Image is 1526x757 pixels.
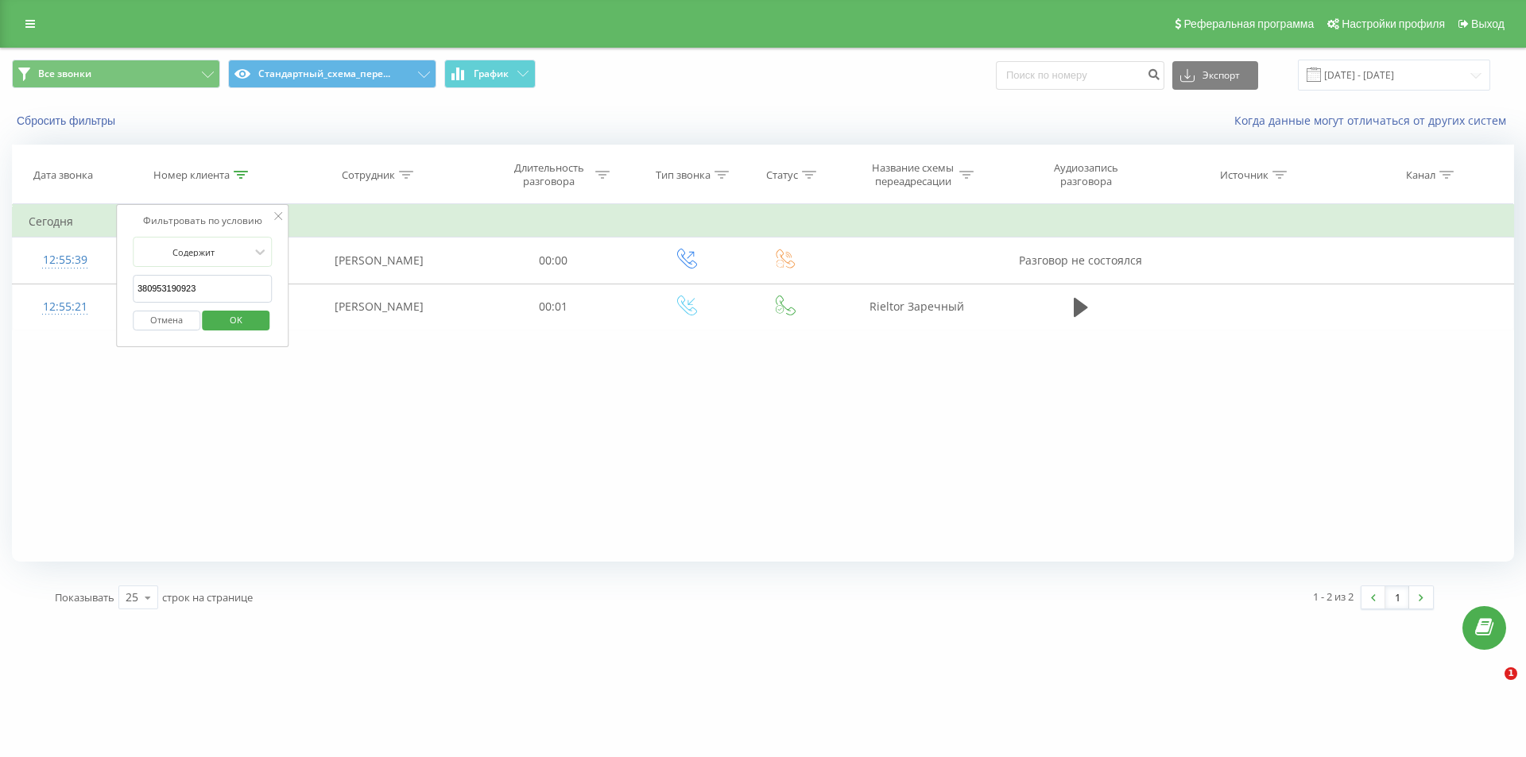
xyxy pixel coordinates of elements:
a: Когда данные могут отличаться от других систем [1234,113,1514,128]
div: Сотрудник [342,168,395,182]
div: Длительность разговора [506,161,591,188]
button: Все звонки [12,60,220,88]
span: строк на странице [162,590,253,604]
span: Реферальная программа [1183,17,1314,30]
button: Стандартный_схема_пере... [228,60,436,88]
td: [PERSON_NAME] [288,238,471,284]
div: Канал [1406,168,1435,182]
td: 00:01 [471,284,635,330]
span: Все звонки [38,68,91,80]
div: 12:55:39 [29,245,101,276]
iframe: Intercom live chat [1472,667,1510,705]
div: 12:55:21 [29,292,101,322]
div: Тип звонка [656,168,711,182]
button: График [444,60,536,88]
td: Сегодня [13,206,1514,238]
div: Номер клиента [153,168,230,182]
button: Отмена [133,311,200,330]
div: Название схемы переадресации [870,161,955,188]
div: Статус [766,168,798,182]
span: OK [214,307,258,332]
button: OK [203,311,270,330]
span: Настройки профиля [1342,17,1445,30]
td: 00:00 [471,238,635,284]
div: 25 [126,589,138,605]
button: Экспорт [1172,61,1258,90]
span: Выход [1471,17,1505,30]
input: Поиск по номеру [996,61,1164,90]
div: Аудиозапись разговора [1034,161,1137,188]
td: Rieltor Заречный [831,284,1001,330]
div: Фильтровать по условию [133,213,273,229]
div: Источник [1220,168,1268,182]
span: 1 [1505,667,1517,680]
input: Введите значение [133,275,273,303]
a: 1 [1385,586,1409,608]
div: Дата звонка [33,168,93,182]
span: График [474,68,509,79]
span: Разговор не состоялся [1019,253,1142,268]
td: [PERSON_NAME] [288,284,471,330]
span: Показывать [55,590,114,604]
button: Сбросить фильтры [12,114,123,128]
div: 1 - 2 из 2 [1313,589,1354,604]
